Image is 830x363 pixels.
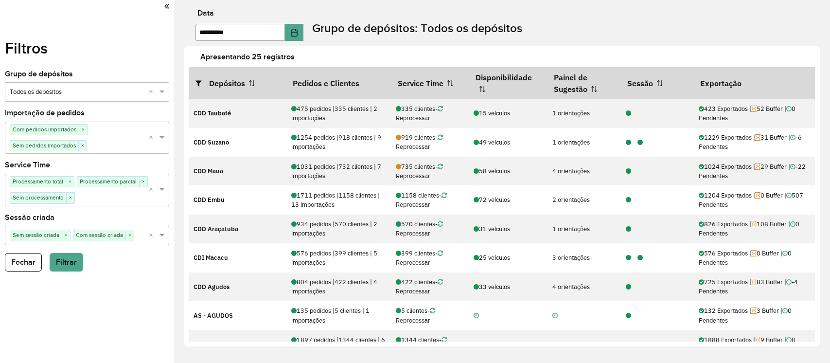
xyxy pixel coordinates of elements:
[78,141,87,151] span: ×
[699,163,806,180] span: -22 Pendentes
[5,107,85,119] label: Importação de pedidos
[197,7,214,19] label: Data
[62,231,70,240] span: ×
[699,133,802,151] span: -6 Pendentes
[699,335,810,354] div: 1888 Exportados | 9 Buffer |
[291,219,386,238] div: 934 pedidos | 570 clientes | 2 importações
[699,133,810,151] div: 1229 Exportados | 31 Buffer |
[312,19,522,37] label: Grupo de depósitos: Todos os depósitos
[10,141,78,150] span: Sem pedidos importados
[396,220,435,228] span: 570 clientes
[626,255,631,261] i: 1255601 - 576 pedidos
[396,163,443,180] span: - Reprocessar
[195,79,209,87] i: Abrir/fechar filtros
[699,162,810,181] div: 1024 Exportados | 29 Buffer |
[66,193,74,203] span: ×
[474,253,542,262] div: 25 veículos
[291,162,386,181] div: 1031 pedidos | 732 clientes | 7 importações
[474,224,542,234] div: 31 veículos
[396,278,435,286] span: 422 clientes
[286,67,390,99] th: Pedidos e Clientes
[194,225,238,233] strong: CDD Araçatuba
[291,249,386,267] div: 576 pedidos | 399 clientes | 5 importações
[699,249,792,267] span: 0 Pendentes
[10,125,79,134] span: Com pedidos importados
[10,193,66,202] span: Sem processamento
[73,230,125,240] span: Com sessão criada
[474,109,542,118] div: 15 veículos
[699,249,810,267] div: 576 Exportados | 0 Buffer |
[637,140,643,146] i: 1255642 - 31 pedidos
[10,230,62,240] span: Sem sessão criada
[637,255,643,261] i: 1255613 - 576 pedidos
[396,105,443,122] span: - Reprocessar
[552,195,616,204] div: 2 orientações
[552,166,616,176] div: 4 orientações
[626,140,631,146] i: 1255512 - 1228 pedidos
[626,226,631,233] i: 1255270 - 934 pedidos
[552,138,616,147] div: 1 orientações
[149,87,157,97] span: Clear all
[474,282,542,291] div: 33 veículos
[626,197,631,203] i: 1255360 - 1711 pedidos
[5,212,54,223] label: Sessão criada
[391,67,469,99] th: Service Time
[699,307,792,324] span: 0 Pendentes
[194,340,222,348] strong: CDL Salto
[552,253,616,262] div: 3 orientações
[396,307,435,324] span: - Reprocessar
[149,231,157,241] span: Clear all
[552,282,616,291] div: 4 orientações
[626,168,631,175] i: 1255534 - 1049 pedidos
[699,277,810,296] div: 725 Exportados | 83 Buffer |
[699,220,799,237] span: 0 Pendentes
[79,125,87,135] span: ×
[620,67,693,99] th: Sessão
[194,254,228,262] strong: CDI Macacu
[50,253,83,272] button: Filtrar
[474,195,542,204] div: 72 veículos
[396,336,439,344] span: 1344 clientes
[5,159,50,171] label: Service Time
[77,177,139,186] span: Processamento parcial
[396,133,435,142] span: 919 clientes
[626,313,631,319] i: 1255615 - 135 pedidos
[5,68,73,80] label: Grupo de depósitos
[552,340,616,349] div: 2 orientações
[626,284,631,290] i: 1255468 - 805 pedidos
[699,219,810,238] div: 826 Exportados | 108 Buffer |
[396,163,435,171] span: 735 clientes
[396,191,439,200] span: 1158 clientes
[474,313,479,319] i: Não realizada
[396,133,443,151] span: - Reprocessar
[66,177,74,187] span: ×
[552,313,558,319] i: Não realizada
[291,104,386,123] div: 475 pedidos | 335 clientes | 2 importações
[699,105,795,122] span: 0 Pendentes
[291,133,386,151] div: 1254 pedidos | 918 clientes | 9 importações
[396,278,443,295] span: - Reprocessar
[474,138,542,147] div: 49 veículos
[552,224,616,234] div: 1 orientações
[139,177,147,187] span: ×
[699,104,810,123] div: 423 Exportados | 52 Buffer |
[149,185,157,195] span: Clear all
[474,340,542,349] div: 174 veículos
[396,249,443,267] span: - Reprocessar
[10,177,66,186] span: Processamento total
[396,307,427,315] span: 5 clientes
[469,67,547,99] th: Disponibilidade
[396,249,435,257] span: 399 clientes
[194,167,223,175] strong: CDD Maua
[194,109,231,117] strong: CDD Taubaté
[396,105,435,113] span: 335 clientes
[474,166,542,176] div: 58 veículos
[194,196,225,204] strong: CDD Embu
[194,138,229,146] strong: CDD Suzano
[693,67,815,99] th: Exportação
[291,191,386,209] div: 1711 pedidos | 1158 clientes | 13 importações
[699,306,810,325] div: 132 Exportados | 3 Buffer |
[291,306,386,325] div: 135 pedidos | 5 clientes | 1 importações
[5,36,48,60] label: Filtros
[194,283,230,291] strong: CDD Agudos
